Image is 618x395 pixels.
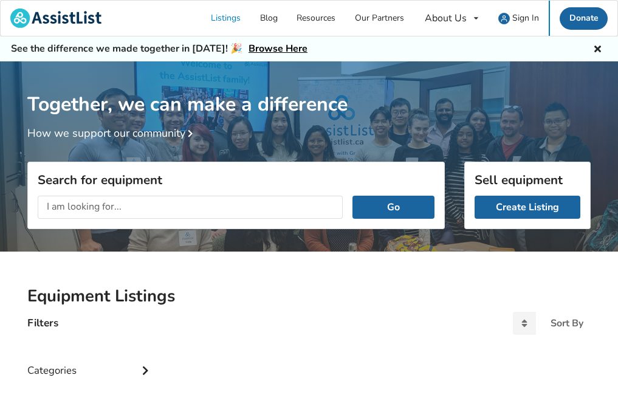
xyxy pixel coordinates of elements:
[38,172,434,188] h3: Search for equipment
[475,196,580,219] a: Create Listing
[560,7,608,30] a: Donate
[498,13,510,24] img: user icon
[27,61,591,117] h1: Together, we can make a difference
[489,1,549,36] a: user icon Sign In
[11,43,307,55] h5: See the difference we made together in [DATE]! 🎉
[250,1,287,36] a: Blog
[287,1,346,36] a: Resources
[27,340,154,383] div: Categories
[551,318,583,328] div: Sort By
[27,316,58,330] h4: Filters
[38,196,343,219] input: I am looking for...
[10,9,101,28] img: assistlist-logo
[27,286,591,307] h2: Equipment Listings
[352,196,434,219] button: Go
[345,1,414,36] a: Our Partners
[475,172,580,188] h3: Sell equipment
[425,13,467,23] div: About Us
[202,1,251,36] a: Listings
[512,12,539,24] span: Sign In
[27,126,197,140] a: How we support our community
[249,42,307,55] a: Browse Here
